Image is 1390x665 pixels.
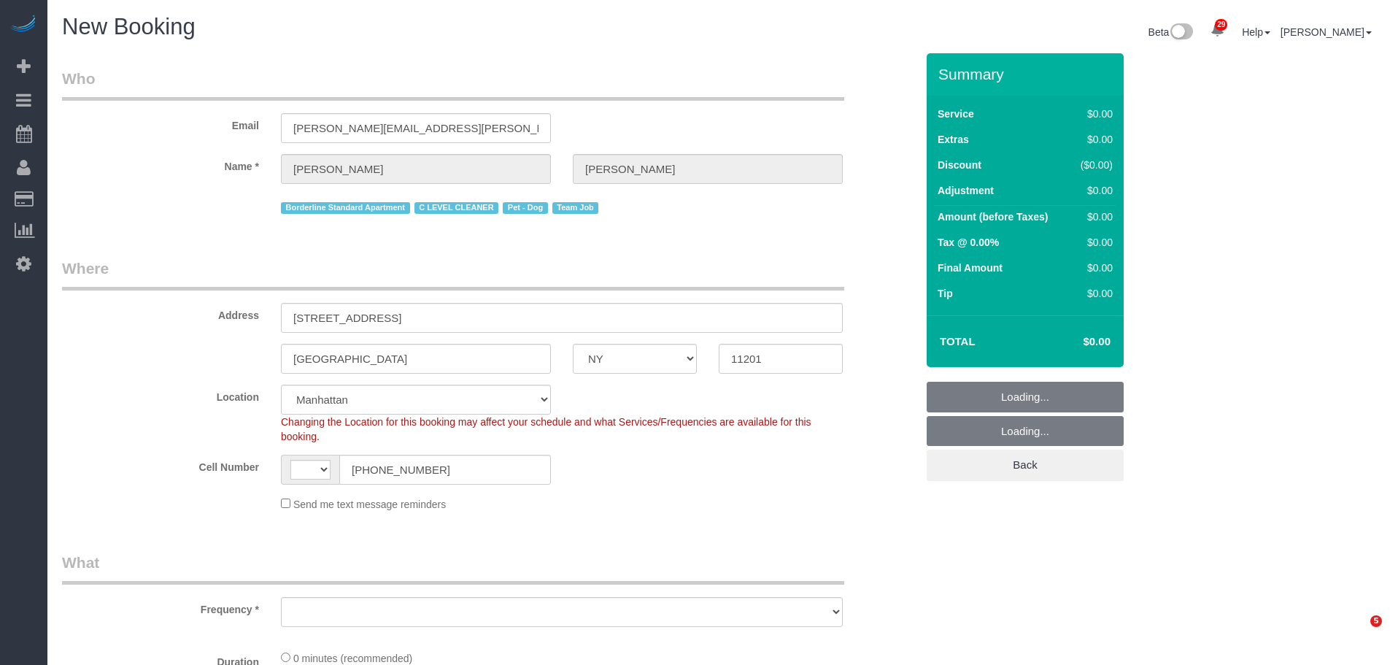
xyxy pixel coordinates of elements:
a: Help [1242,26,1270,38]
div: $0.00 [1074,132,1113,147]
label: Location [51,385,270,404]
label: Cell Number [51,455,270,474]
h3: Summary [938,66,1116,82]
label: Extras [938,132,969,147]
input: City [281,344,551,374]
img: New interface [1169,23,1193,42]
strong: Total [940,335,976,347]
div: $0.00 [1074,107,1113,121]
a: [PERSON_NAME] [1281,26,1372,38]
label: Tip [938,286,953,301]
span: Borderline Standard Apartment [281,202,410,214]
label: Amount (before Taxes) [938,210,1048,224]
legend: Where [62,258,844,291]
a: 29 [1203,15,1232,47]
input: First Name [281,154,551,184]
input: Last Name [573,154,843,184]
span: 29 [1215,19,1227,31]
span: Changing the Location for this booking may affect your schedule and what Services/Frequencies are... [281,416,811,442]
span: 5 [1370,615,1382,627]
div: $0.00 [1074,183,1113,198]
input: Email [281,113,551,143]
span: Team Job [552,202,599,214]
label: Discount [938,158,981,172]
div: $0.00 [1074,210,1113,224]
a: Beta [1148,26,1194,38]
h4: $0.00 [1040,336,1111,348]
span: New Booking [62,14,196,39]
div: $0.00 [1074,261,1113,275]
span: Pet - Dog [503,202,547,214]
iframe: Intercom live chat [1340,615,1375,650]
a: Back [927,450,1124,480]
label: Final Amount [938,261,1003,275]
div: ($0.00) [1074,158,1113,172]
input: Zip Code [719,344,843,374]
label: Email [51,113,270,133]
label: Tax @ 0.00% [938,235,999,250]
span: 0 minutes (recommended) [293,653,412,664]
img: Automaid Logo [9,15,38,35]
legend: Who [62,68,844,101]
label: Address [51,303,270,323]
label: Adjustment [938,183,994,198]
div: $0.00 [1074,286,1113,301]
input: Cell Number [339,455,551,485]
div: $0.00 [1074,235,1113,250]
label: Service [938,107,974,121]
span: Send me text message reminders [293,499,446,510]
span: C LEVEL CLEANER [414,202,499,214]
label: Name * [51,154,270,174]
label: Frequency * [51,597,270,617]
legend: What [62,552,844,585]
